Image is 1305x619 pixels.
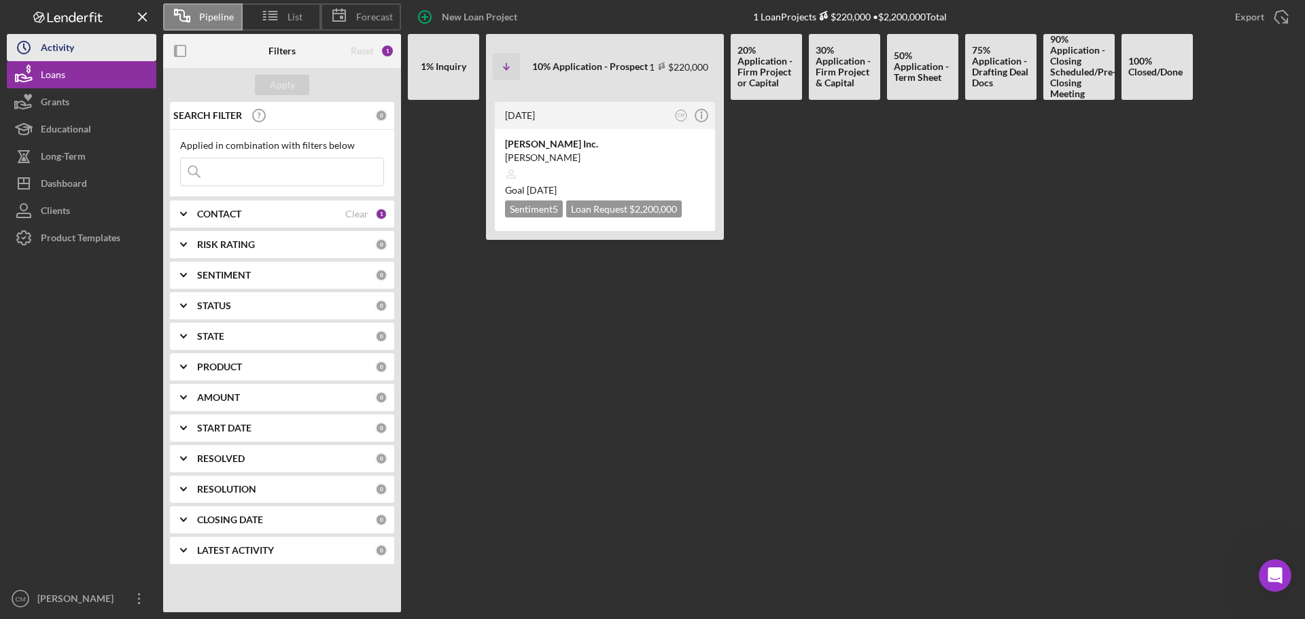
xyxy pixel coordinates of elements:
[270,75,295,95] div: Apply
[649,61,708,73] div: 1 $220,000
[197,209,241,219] b: CONTACT
[408,3,531,31] button: New Loan Project
[375,300,387,312] div: 0
[41,34,74,65] div: Activity
[1128,56,1186,77] b: 100% Closed/Done
[972,45,1030,88] b: 75% Application - Drafting Deal Docs
[7,61,156,88] button: Loans
[7,116,156,143] button: Educational
[737,45,795,88] b: 20% Application - Firm Project or Capital
[505,137,705,151] div: [PERSON_NAME] Inc.
[351,46,374,56] div: Reset
[753,11,947,22] div: 1 Loan Projects • $2,200,000 Total
[421,61,466,72] b: 1% Inquiry
[375,208,387,220] div: 1
[197,514,263,525] b: CLOSING DATE
[629,203,677,215] span: $2,200,000
[505,151,705,164] div: [PERSON_NAME]
[672,106,691,124] button: CM
[7,170,156,197] button: Dashboard
[505,184,557,196] span: Goal
[34,585,122,616] div: [PERSON_NAME]
[7,143,156,170] button: Long-Term
[197,545,274,556] b: LATEST ACTIVITY
[197,270,251,281] b: SENTIMENT
[197,453,245,464] b: RESOLVED
[375,422,387,434] div: 0
[375,453,387,465] div: 0
[1259,559,1291,592] iframe: Intercom live chat
[7,585,156,612] button: CM[PERSON_NAME]
[41,61,65,92] div: Loans
[41,170,87,200] div: Dashboard
[345,209,368,219] div: Clear
[197,423,251,434] b: START DATE
[375,544,387,556] div: 0
[816,45,873,88] b: 30% Application - Firm Project & Capital
[197,300,231,311] b: STATUS
[493,100,717,233] a: [DATE]CM[PERSON_NAME] Inc.[PERSON_NAME]Goal [DATE]Sentiment5Loan Request $2,200,000
[7,34,156,61] button: Activity
[16,595,26,603] text: CM
[255,75,309,95] button: Apply
[1050,34,1116,100] b: 90% Application - Closing Scheduled/Pre-Closing Meeting
[41,143,86,173] div: Long-Term
[566,200,682,217] div: Loan Request
[375,514,387,526] div: 0
[197,392,240,403] b: AMOUNT
[199,12,234,22] span: Pipeline
[197,484,256,495] b: RESOLUTION
[505,200,563,217] div: Sentiment 5
[7,88,156,116] button: Grants
[197,239,255,250] b: RISK RATING
[288,12,302,22] span: List
[375,483,387,495] div: 0
[375,330,387,342] div: 0
[375,391,387,404] div: 0
[1235,3,1264,31] div: Export
[505,109,535,121] time: 2025-07-09 19:43
[375,361,387,373] div: 0
[41,197,70,228] div: Clients
[532,61,648,72] b: 10% Application - Prospect
[268,46,296,56] b: Filters
[816,11,871,22] div: $220,000
[197,361,242,372] b: PRODUCT
[41,224,120,255] div: Product Templates
[41,88,69,119] div: Grants
[381,44,394,58] div: 1
[678,113,684,118] text: CM
[375,269,387,281] div: 0
[41,116,91,146] div: Educational
[894,50,952,83] b: 50% Application - Term Sheet
[197,331,224,342] b: STATE
[7,224,156,251] button: Product Templates
[356,12,393,22] span: Forecast
[180,140,384,151] div: Applied in combination with filters below
[1221,3,1298,31] button: Export
[7,197,156,224] button: Clients
[527,184,557,196] time: 10/07/2025
[375,109,387,122] div: 0
[442,3,517,31] div: New Loan Project
[173,110,242,121] b: SEARCH FILTER
[375,238,387,251] div: 0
